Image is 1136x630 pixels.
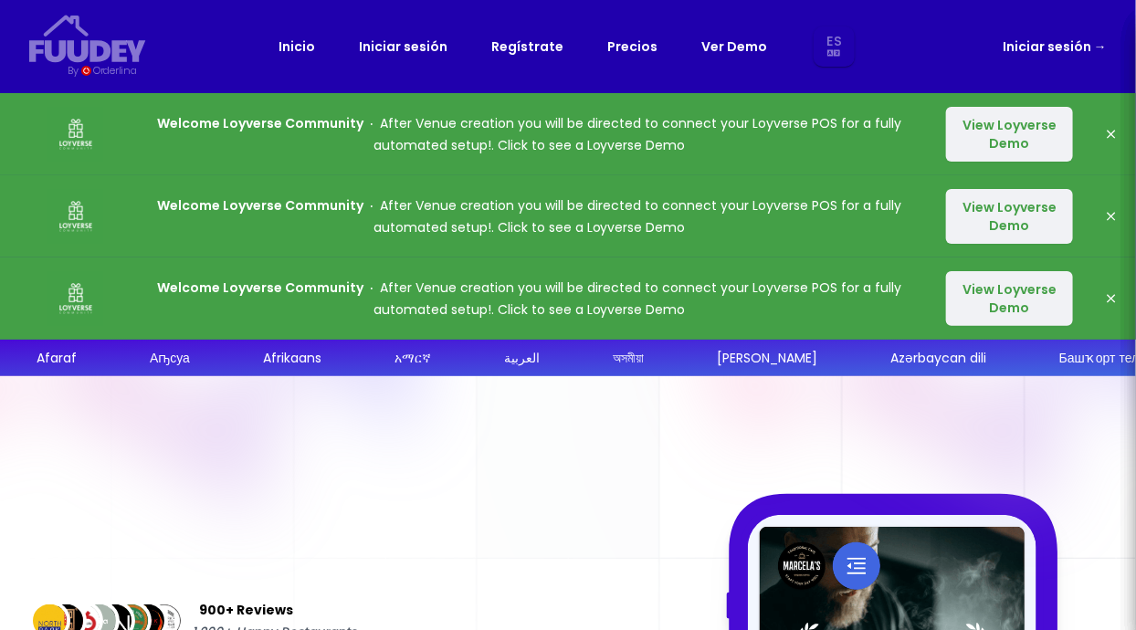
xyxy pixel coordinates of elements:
p: After Venue creation you will be directed to connect your Loyverse POS for a fully automated setu... [139,112,920,156]
svg: {/* Added fill="currentColor" here */} {/* This rectangle defines the background. Its explicit fi... [29,15,146,63]
a: Ver Demo [701,36,767,58]
div: By [68,63,78,79]
span: 900+ Reviews [199,599,293,621]
a: Precios [607,36,657,58]
div: [PERSON_NAME] [717,349,817,368]
span: → [1094,37,1107,56]
button: View Loyverse Demo [946,189,1073,244]
div: Orderlina [93,63,136,79]
div: አማርኛ [394,349,431,368]
strong: Welcome Loyverse Community [157,278,363,297]
div: العربية [504,349,540,368]
a: Iniciar sesión [1003,36,1107,58]
button: View Loyverse Demo [946,271,1073,326]
div: অসমীয়া [613,349,644,368]
div: Аҧсуа [150,349,190,368]
div: Azərbaycan dili [890,349,986,368]
a: Iniciar sesión [359,36,447,58]
div: Afaraf [37,349,77,368]
p: After Venue creation you will be directed to connect your Loyverse POS for a fully automated setu... [139,194,920,238]
a: Regístrate [491,36,563,58]
button: View Loyverse Demo [946,107,1073,162]
p: After Venue creation you will be directed to connect your Loyverse POS for a fully automated setu... [139,277,920,320]
div: Afrikaans [263,349,321,368]
strong: Welcome Loyverse Community [157,196,363,215]
a: Inicio [279,36,315,58]
strong: Welcome Loyverse Community [157,114,363,132]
